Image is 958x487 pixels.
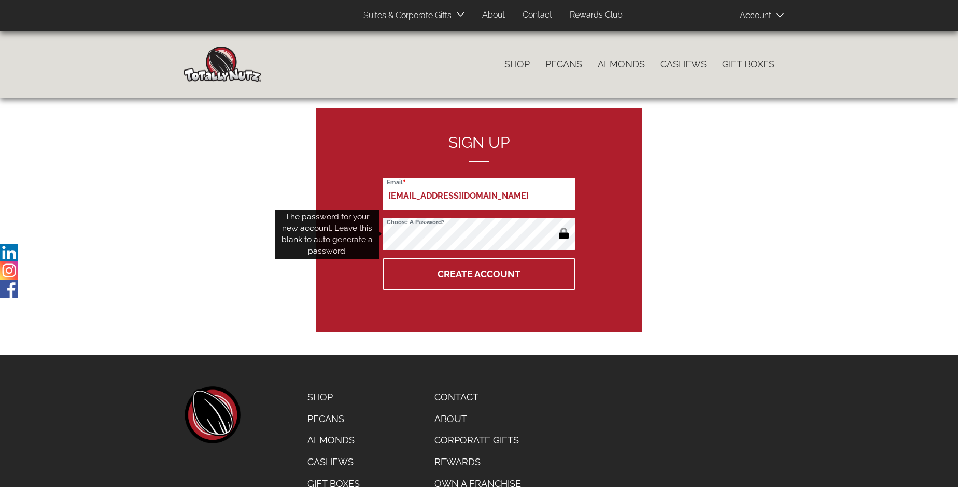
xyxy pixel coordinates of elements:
a: Cashews [300,451,368,473]
button: Create Account [383,258,575,290]
a: Suites & Corporate Gifts [356,6,455,26]
input: Email [383,178,575,210]
a: Contact [515,5,560,25]
div: The password for your new account. Leave this blank to auto generate a password. [275,210,379,259]
a: home [184,386,241,443]
a: Rewards [427,451,529,473]
a: Shop [497,53,538,75]
img: Home [184,47,261,82]
a: Contact [427,386,529,408]
a: Rewards Club [562,5,630,25]
a: About [427,408,529,430]
a: Pecans [300,408,368,430]
a: Almonds [300,429,368,451]
a: About [474,5,513,25]
h2: Sign up [383,134,575,162]
a: Shop [300,386,368,408]
a: Gift Boxes [714,53,782,75]
a: Cashews [653,53,714,75]
a: Corporate Gifts [427,429,529,451]
a: Almonds [590,53,653,75]
a: Pecans [538,53,590,75]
